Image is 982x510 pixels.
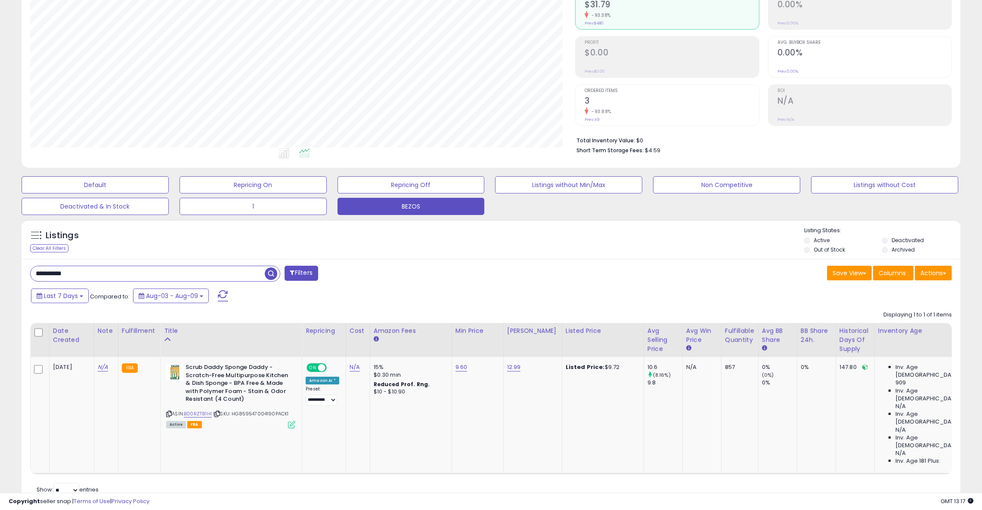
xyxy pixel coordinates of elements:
small: Prev: 49 [585,117,600,122]
small: (0%) [762,372,774,378]
div: Historical Days Of Supply [840,326,871,353]
button: Deactivated & In Stock [22,198,169,215]
div: Listed Price [566,326,640,335]
span: Inv. Age 181 Plus: [895,457,941,465]
span: Profit [585,40,759,45]
span: ROI [778,89,951,93]
a: N/A [350,363,360,372]
div: Preset: [306,386,339,406]
div: Clear All Filters [30,244,68,252]
div: 857 [725,363,752,371]
b: Total Inventory Value: [576,137,635,144]
div: 15% [374,363,445,371]
b: Listed Price: [566,363,605,371]
a: N/A [98,363,108,372]
h2: $0.00 [585,48,759,59]
a: B00RZT81HI [184,410,212,418]
div: Inventory Age [878,326,977,335]
a: Privacy Policy [112,497,149,505]
span: | SKU: HG859547004190PACK1 [213,410,288,417]
button: Listings without Cost [811,176,958,194]
div: [PERSON_NAME] [507,326,558,335]
span: Last 7 Days [44,292,78,300]
div: N/A [686,363,715,371]
button: Actions [915,266,952,280]
small: Avg BB Share. [762,344,767,352]
span: 2025-08-18 13:17 GMT [941,497,973,505]
div: Amazon AI * [306,377,339,384]
span: Inv. Age [DEMOGRAPHIC_DATA]: [895,363,974,379]
span: N/A [895,402,906,410]
small: Amazon Fees. [374,335,379,343]
small: FBA [122,363,138,373]
div: Avg BB Share [762,326,793,344]
div: Avg Win Price [686,326,718,344]
span: Inv. Age [DEMOGRAPHIC_DATA]: [895,387,974,402]
strong: Copyright [9,497,40,505]
div: 9.8 [647,379,682,387]
span: Columns [879,269,906,277]
div: Amazon Fees [374,326,448,335]
div: Fulfillable Quantity [725,326,755,344]
small: (8.16%) [653,372,671,378]
h2: 3 [585,96,759,108]
p: Listing States: [804,227,960,235]
span: Inv. Age [DEMOGRAPHIC_DATA]: [895,410,974,426]
small: -93.88% [589,108,611,115]
div: Fulfillment [122,326,157,335]
span: FBA [187,421,202,428]
button: Aug-03 - Aug-09 [133,289,209,303]
div: $10 - $10.90 [374,388,445,396]
small: Avg Win Price. [686,344,691,352]
div: 10.6 [647,363,682,371]
small: -93.38% [589,12,611,18]
span: N/A [895,426,906,434]
span: Inv. Age [DEMOGRAPHIC_DATA]-180: [895,434,974,449]
div: seller snap | | [9,498,149,506]
small: Prev: N/A [778,117,794,122]
button: Non Competitive [653,176,800,194]
label: Out of Stock [814,246,845,253]
div: $9.72 [566,363,637,371]
div: BB Share 24h. [801,326,832,344]
h2: 0.00% [778,48,951,59]
small: Prev: 0.00% [778,69,798,74]
div: 0% [762,363,797,371]
span: 909 [895,379,906,387]
b: Reduced Prof. Rng. [374,381,430,388]
div: Title [164,326,298,335]
button: BEZOS [338,198,485,215]
span: Avg. Buybox Share [778,40,951,45]
div: 147.80 [840,363,868,371]
span: N/A [895,449,906,457]
label: Archived [892,246,915,253]
small: Prev: $0.00 [585,69,605,74]
div: 0% [762,379,797,387]
span: Ordered Items [585,89,759,93]
span: Aug-03 - Aug-09 [146,292,198,300]
label: Deactivated [892,237,924,244]
div: Repricing [306,326,342,335]
label: Active [814,237,830,244]
li: $0 [576,135,945,145]
button: Save View [827,266,872,280]
div: Cost [350,326,366,335]
div: [DATE] [53,363,87,371]
button: Last 7 Days [31,289,89,303]
b: Scrub Daddy Sponge Daddy - Scratch-Free Multipurpose Kitchen & Dish Sponge - BPA Free & Made with... [186,363,290,406]
button: Default [22,176,169,194]
div: Min Price [455,326,500,335]
div: Avg Selling Price [647,326,679,353]
a: Terms of Use [74,497,110,505]
button: Listings without Min/Max [495,176,642,194]
a: 9.60 [455,363,468,372]
span: $4.59 [645,146,660,154]
button: Filters [285,266,318,281]
span: OFF [325,364,339,372]
div: 0% [801,363,829,371]
button: Repricing On [180,176,327,194]
button: 1 [180,198,327,215]
a: 12.99 [507,363,521,372]
div: ASIN: [166,363,295,427]
div: Note [98,326,115,335]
